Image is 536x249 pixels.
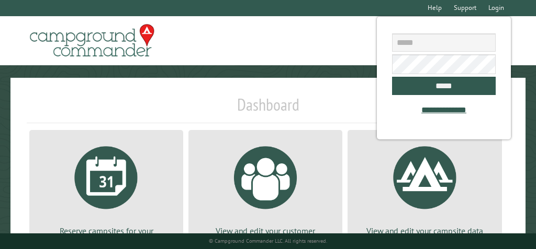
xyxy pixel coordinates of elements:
a: View and edit your campsite data [360,138,489,236]
img: Campground Commander [27,20,158,61]
p: View and edit your campsite data [360,225,489,236]
small: © Campground Commander LLC. All rights reserved. [209,238,327,244]
p: View and edit your customer accounts [201,225,330,248]
a: View and edit your customer accounts [201,138,330,248]
p: Reserve campsites for your customers [42,225,171,248]
a: Reserve campsites for your customers [42,138,171,248]
h1: Dashboard [27,94,509,123]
